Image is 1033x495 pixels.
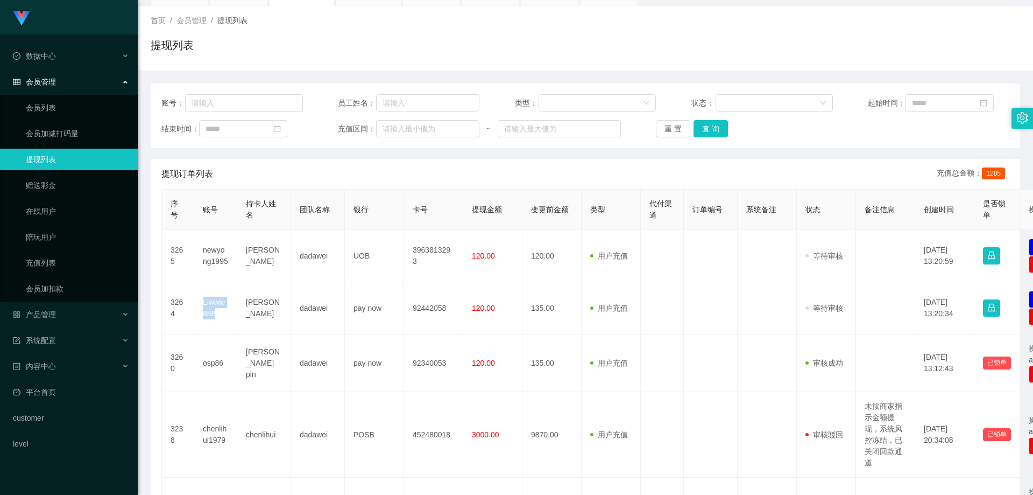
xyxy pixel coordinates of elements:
[26,97,129,118] a: 会员列表
[498,120,620,137] input: 请输入最大值为
[176,16,207,25] span: 会员管理
[649,199,672,219] span: 代付渠道
[376,94,479,111] input: 请输入
[151,16,166,25] span: 首页
[915,282,974,334] td: [DATE] 13:20:34
[522,230,582,282] td: 120.00
[237,392,291,478] td: chenlihui
[237,282,291,334] td: [PERSON_NAME]
[983,357,1011,369] button: 已锁单
[915,230,974,282] td: [DATE] 13:20:59
[211,16,213,25] span: /
[805,304,843,312] span: 等待审核
[980,99,987,107] i: 图标: calendar
[13,78,20,86] i: 图标: table
[162,282,194,334] td: 3264
[151,37,194,53] h1: 提现列表
[13,362,20,370] i: 图标: profile
[856,392,915,478] td: 未按商家指示金额提现，系统风控冻结，已关闭回款通道
[691,97,716,109] span: 状态：
[13,336,56,345] span: 系统配置
[194,334,237,392] td: osp86
[590,304,628,312] span: 用户充值
[13,11,30,26] img: logo.9652507e.png
[13,78,56,86] span: 会员管理
[590,252,628,260] span: 用户充值
[185,94,303,111] input: 请输入
[924,205,954,214] span: 创建时间
[937,168,1009,180] div: 充值总金额：
[472,205,502,214] span: 提现金额
[291,334,345,392] td: dadawei
[746,205,776,214] span: 系统备注
[273,125,281,133] i: 图标: calendar
[983,428,1011,441] button: 已锁单
[472,304,495,312] span: 120.00
[338,97,376,109] span: 员工姓名：
[868,97,905,109] span: 起始时间：
[13,381,129,403] a: 图标: dashboard平台首页
[404,230,463,282] td: 3963813293
[13,433,129,455] a: level
[404,392,463,478] td: 452480018
[531,205,569,214] span: 变更前金额
[345,230,404,282] td: UOB
[170,16,172,25] span: /
[590,359,628,367] span: 用户充值
[590,205,605,214] span: 类型
[376,120,479,137] input: 请输入最小值为
[162,230,194,282] td: 3265
[194,282,237,334] td: Liwww888
[13,337,20,344] i: 图标: form
[13,52,56,60] span: 数据中心
[983,299,1000,317] button: 图标: lock
[291,230,345,282] td: dadawei
[162,334,194,392] td: 3260
[1016,112,1028,124] i: 图标: setting
[404,334,463,392] td: 92340053
[353,205,369,214] span: 银行
[237,230,291,282] td: [PERSON_NAME]
[203,205,218,214] span: 账号
[171,199,178,219] span: 序号
[345,282,404,334] td: pay now
[161,168,213,180] span: 提现订单列表
[161,123,199,135] span: 结束时间：
[26,175,129,196] a: 赠送彩金
[404,282,463,334] td: 92442058
[162,392,194,478] td: 3238
[345,392,404,478] td: POSB
[194,392,237,478] td: chenlihui1979
[915,334,974,392] td: [DATE] 13:12:43
[26,278,129,299] a: 会员加扣款
[194,230,237,282] td: newyong1995
[805,359,843,367] span: 审核成功
[291,392,345,478] td: dadawei
[915,392,974,478] td: [DATE] 20:34:08
[983,199,1006,219] span: 是否锁单
[13,311,20,318] i: 图标: appstore-o
[805,430,843,439] span: 审核驳回
[472,252,495,260] span: 120.00
[515,97,539,109] span: 类型：
[472,359,495,367] span: 120.00
[26,252,129,274] a: 充值列表
[413,205,428,214] span: 卡号
[805,252,843,260] span: 等待审核
[13,310,56,319] span: 产品管理
[643,100,649,107] i: 图标: down
[479,123,498,135] span: ~
[692,205,723,214] span: 订单编号
[694,120,728,137] button: 查 询
[291,282,345,334] td: dadawei
[345,334,404,392] td: pay now
[26,226,129,248] a: 陪玩用户
[805,205,820,214] span: 状态
[13,362,56,371] span: 内容中心
[982,168,1005,179] span: 1285
[522,282,582,334] td: 135.00
[13,407,129,429] a: customer
[522,334,582,392] td: 135.00
[300,205,330,214] span: 团队名称
[26,123,129,144] a: 会员加减打码量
